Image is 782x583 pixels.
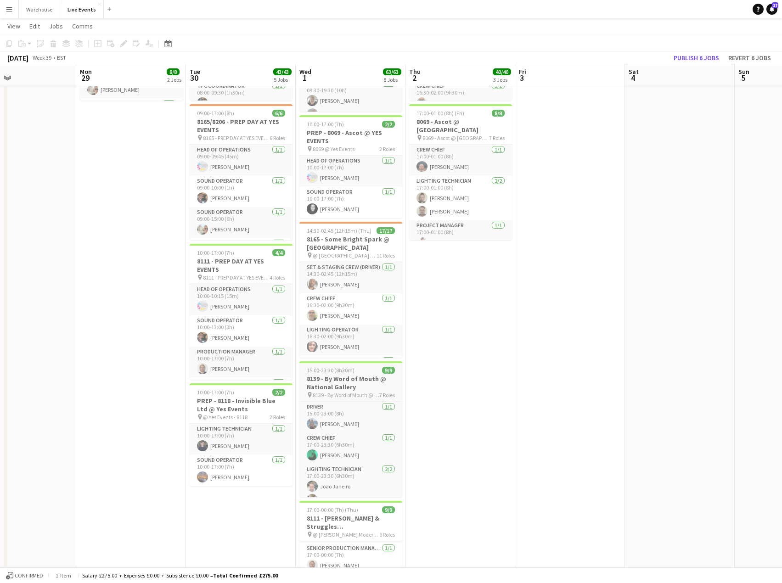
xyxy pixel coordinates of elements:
span: 2 Roles [270,414,285,420]
app-card-role: Driver1/115:00-23:00 (8h)[PERSON_NAME] [299,402,402,433]
span: 10:00-17:00 (7h) [197,249,234,256]
button: Revert 6 jobs [725,52,775,64]
app-card-role: Crew Chief1/116:30-02:00 (9h30m)[PERSON_NAME] [299,293,402,325]
span: 9/9 [382,506,395,513]
app-job-card: 10:00-17:00 (7h)2/2PREP - 8118 - Invisible Blue Ltd @ Yes Events @ Yes Events - 81182 RolesLighti... [190,383,293,486]
span: Jobs [49,22,63,30]
span: Edit [29,22,40,30]
app-card-role: Sound Operator1/110:00-17:00 (7h)[PERSON_NAME] [190,455,293,486]
span: Confirmed [15,572,43,579]
span: 7 Roles [489,135,505,141]
app-job-card: 15:00-23:30 (8h30m)9/98139 - By Word of Mouth @ National Gallery 8139 - By Word of Mouth @ Nation... [299,361,402,497]
div: 10:00-17:00 (7h)4/48111 - PREP DAY AT YES EVENTS 8111 - PREP DAY AT YES EVENTS4 RolesHead of Oper... [190,244,293,380]
button: Confirmed [5,571,45,581]
span: 8069 @ Yes Events [313,146,354,152]
app-card-role: Set & Staging Crew (Driver)1/114:30-02:45 (12h15m)[PERSON_NAME] [299,262,402,293]
a: Edit [26,20,44,32]
div: 2 Jobs [167,76,181,83]
div: 5 Jobs [274,76,291,83]
span: Fri [519,67,526,76]
span: @ Yes Events - 8118 [203,414,248,420]
h3: PREP - 8118 - Invisible Blue Ltd @ Yes Events [190,397,293,413]
h3: 8165 - Some Bright Spark @ [GEOGRAPHIC_DATA] [299,235,402,252]
span: 43/43 [273,68,292,75]
span: 8/8 [167,68,180,75]
span: 8069 - Ascot @ [GEOGRAPHIC_DATA] [422,135,489,141]
app-card-role: Sound Operator1/110:00-13:00 (3h)[PERSON_NAME] [190,315,293,347]
app-card-role: Lighting Technician4/4 [299,356,402,427]
span: 6/6 [272,110,285,117]
span: 17:00-01:00 (8h) (Fri) [416,110,464,117]
a: 17 [766,4,777,15]
app-card-role: Head of Operations1/109:00-09:45 (45m)[PERSON_NAME] [190,145,293,176]
app-job-card: 17:00-01:00 (8h) (Fri)8/88069 - Ascot @ [GEOGRAPHIC_DATA] 8069 - Ascot @ [GEOGRAPHIC_DATA]7 Roles... [409,104,512,240]
span: @ [GEOGRAPHIC_DATA] - 8165 [313,252,377,259]
app-card-role: Lighting Operator1/116:30-02:00 (9h30m)[PERSON_NAME] [299,325,402,356]
app-card-role: Project Manager1/117:00-01:00 (8h)[PERSON_NAME] [409,220,512,252]
span: 5 [737,73,749,83]
div: 8 Jobs [383,76,401,83]
span: Tue [190,67,200,76]
app-card-role: Lighting Technician1/1 [190,378,293,409]
h3: 8139 - By Word of Mouth @ National Gallery [299,375,402,391]
app-card-role: Crew Chief1/117:00-01:00 (8h)[PERSON_NAME] [409,145,512,176]
span: @ [PERSON_NAME] Modern - 8111 [313,531,379,538]
app-card-role: Head of Operations1/110:00-17:00 (7h)[PERSON_NAME] [299,156,402,187]
button: Publish 6 jobs [670,52,723,64]
app-job-card: 14:30-02:45 (12h15m) (Thu)17/178165 - Some Bright Spark @ [GEOGRAPHIC_DATA] @ [GEOGRAPHIC_DATA] -... [299,222,402,358]
span: 8/8 [492,110,505,117]
a: View [4,20,24,32]
span: 11 Roles [377,252,395,259]
app-card-role: Lighting Technician3/309:30-19:30 (10h)[PERSON_NAME][PERSON_NAME] [299,78,402,136]
h3: 8165/8206 - PREP DAY AT YES EVENTS [190,118,293,134]
h3: 8111 - PREP DAY AT YES EVENTS [190,257,293,274]
span: Comms [72,22,93,30]
span: Week 39 [30,54,53,61]
span: 8165 - PREP DAY AT YES EVENTS [203,135,270,141]
span: 1 item [52,572,74,579]
span: 17:00-00:00 (7h) (Thu) [307,506,358,513]
span: 63/63 [383,68,401,75]
app-job-card: 10:00-17:00 (7h)2/2PREP - 8069 - Ascot @ YES EVENTS 8069 @ Yes Events2 RolesHead of Operations1/1... [299,115,402,218]
span: 4 [627,73,639,83]
span: Sat [629,67,639,76]
app-card-role: Sound Operator1/109:00-10:00 (1h)[PERSON_NAME] [190,176,293,207]
app-card-role: Crew Chief1/117:00-23:30 (6h30m)[PERSON_NAME] [299,433,402,464]
app-card-role: Lighting Operator1/1 [190,238,293,269]
span: 4/4 [272,249,285,256]
span: Wed [299,67,311,76]
app-card-role: Lighting Technician1/110:00-17:00 (7h)[PERSON_NAME] [190,424,293,455]
span: 2/2 [272,389,285,396]
span: 1 [298,73,311,83]
span: 17 [772,2,778,8]
app-card-role: Head of Operations1/110:00-10:15 (15m)[PERSON_NAME] [190,284,293,315]
span: 14:30-02:45 (12h15m) (Thu) [307,227,371,234]
div: Salary £275.00 + Expenses £0.00 + Subsistence £0.00 = [82,572,278,579]
span: 8111 - PREP DAY AT YES EVENTS [203,274,270,281]
app-card-role: Lighting Technician2/217:00-01:00 (8h)[PERSON_NAME][PERSON_NAME] [409,176,512,220]
app-card-role: Sound Operator1/109:00-15:00 (6h)[PERSON_NAME] [190,207,293,238]
div: [DATE] [7,53,28,62]
h3: 8069 - Ascot @ [GEOGRAPHIC_DATA] [409,118,512,134]
span: 7 Roles [379,392,395,398]
button: Live Events [60,0,104,18]
app-card-role: Sound Technician1/1 [80,99,183,130]
div: 3 Jobs [493,76,511,83]
span: 6 Roles [270,135,285,141]
span: View [7,22,20,30]
app-card-role: Senior Production Manager1/117:00-00:00 (7h)[PERSON_NAME] [299,543,402,574]
button: Warehouse [19,0,60,18]
span: 2 [408,73,421,83]
app-card-role: TPC Coordinator1/108:00-09:30 (1h30m)[PERSON_NAME] [190,81,293,112]
div: 09:00-17:00 (8h)6/68165/8206 - PREP DAY AT YES EVENTS 8165 - PREP DAY AT YES EVENTS6 RolesHead of... [190,104,293,240]
span: Mon [80,67,92,76]
h3: PREP - 8069 - Ascot @ YES EVENTS [299,129,402,145]
span: 30 [188,73,200,83]
span: 2/2 [382,121,395,128]
app-card-role: Crew Chief1/116:30-02:00 (9h30m)[PERSON_NAME] [409,81,512,112]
